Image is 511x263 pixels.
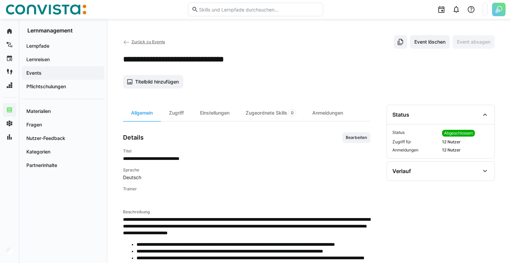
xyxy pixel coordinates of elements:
div: Verlauf [392,168,411,174]
span: Zurück zu Events [131,39,165,44]
h3: Details [123,134,144,141]
button: Event löschen [410,35,450,49]
span: Event absagen [456,39,491,45]
span: 12 Nutzer [442,139,489,145]
span: 12 Nutzer [442,147,489,153]
div: Einstellungen [192,105,238,121]
h4: Trainer [123,186,370,192]
span: Event löschen [413,39,446,45]
span: Abgeschlossen [444,130,473,136]
div: Allgemein [123,105,161,121]
span: 0 [291,110,294,116]
button: Event absagen [453,35,495,49]
span: Titelbild hinzufügen [134,78,180,85]
h4: Titel [123,148,370,154]
h4: Beschreibung [123,209,370,215]
a: Zurück zu Events [123,39,165,44]
h4: Sprache [123,167,370,173]
div: Status [392,111,409,118]
span: Deutsch [123,174,370,181]
div: Anmeldungen [304,105,351,121]
input: Skills und Lernpfade durchsuchen… [198,6,319,13]
div: Zugriff [161,105,192,121]
span: Bearbeiten [345,135,368,140]
span: Anmeldungen [392,147,439,153]
span: Zugriff für [392,139,439,145]
span: Status [392,130,439,137]
button: Bearbeiten [342,132,370,143]
div: Zugeordnete Skills [238,105,304,121]
button: Titelbild hinzufügen [123,75,183,89]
